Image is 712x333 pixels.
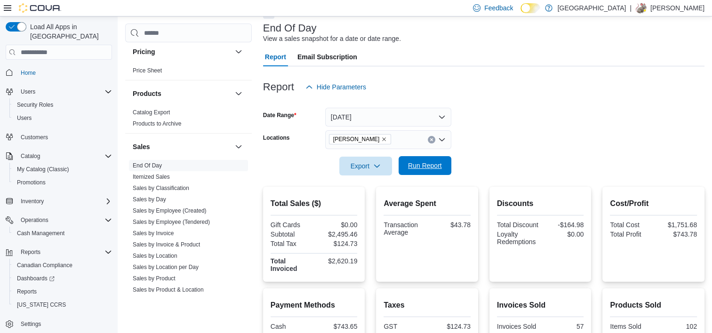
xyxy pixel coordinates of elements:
[9,176,116,189] button: Promotions
[133,109,170,116] a: Catalog Export
[133,207,207,214] span: Sales by Employee (Created)
[438,136,446,143] button: Open list of options
[497,230,538,246] div: Loyalty Redemptions
[21,152,40,160] span: Catalog
[17,318,112,330] span: Settings
[21,134,48,141] span: Customers
[13,112,35,124] a: Users
[263,23,317,34] h3: End Of Day
[133,275,176,282] a: Sales by Product
[271,198,358,209] h2: Total Sales ($)
[2,246,116,259] button: Reports
[610,230,651,238] div: Total Profit
[133,185,189,191] a: Sales by Classification
[13,273,58,284] a: Dashboards
[17,151,112,162] span: Catalog
[316,323,357,330] div: $743.65
[21,69,36,77] span: Home
[9,111,116,125] button: Users
[133,162,162,169] a: End Of Day
[520,13,521,14] span: Dark Mode
[133,219,210,225] a: Sales by Employee (Tendered)
[133,286,204,293] span: Sales by Product & Location
[384,221,425,236] div: Transaction Average
[133,184,189,192] span: Sales by Classification
[13,299,70,310] a: [US_STATE] CCRS
[13,99,57,111] a: Security Roles
[17,132,52,143] a: Customers
[13,112,112,124] span: Users
[17,86,39,97] button: Users
[263,111,296,119] label: Date Range
[630,2,632,14] p: |
[9,259,116,272] button: Canadian Compliance
[17,114,32,122] span: Users
[19,3,61,13] img: Cova
[17,179,46,186] span: Promotions
[329,134,392,144] span: Aurora Cannabis
[263,134,290,142] label: Locations
[133,230,174,237] a: Sales by Invoice
[133,218,210,226] span: Sales by Employee (Tendered)
[133,174,170,180] a: Itemized Sales
[17,214,112,226] span: Operations
[542,230,584,238] div: $0.00
[133,286,204,293] a: Sales by Product & Location
[384,323,425,330] div: GST
[17,288,37,295] span: Reports
[13,228,112,239] span: Cash Management
[133,253,177,259] a: Sales by Location
[26,22,112,41] span: Load All Apps in [GEOGRAPHIC_DATA]
[345,157,386,175] span: Export
[133,264,199,270] a: Sales by Location per Day
[233,88,244,99] button: Products
[133,120,181,127] a: Products to Archive
[133,173,170,181] span: Itemized Sales
[384,198,471,209] h2: Average Spent
[610,323,651,330] div: Items Sold
[21,216,48,224] span: Operations
[17,67,40,79] a: Home
[233,46,244,57] button: Pricing
[610,221,651,229] div: Total Cost
[133,89,161,98] h3: Products
[429,221,471,229] div: $43.78
[17,275,55,282] span: Dashboards
[133,67,162,74] span: Price Sheet
[2,85,116,98] button: Users
[13,164,112,175] span: My Catalog (Classic)
[2,317,116,331] button: Settings
[13,99,112,111] span: Security Roles
[133,196,166,203] a: Sales by Day
[428,136,435,143] button: Clear input
[429,323,471,330] div: $124.73
[497,323,538,330] div: Invoices Sold
[17,166,69,173] span: My Catalog (Classic)
[316,240,357,247] div: $124.73
[610,198,697,209] h2: Cost/Profit
[133,252,177,260] span: Sales by Location
[2,214,116,227] button: Operations
[233,141,244,152] button: Sales
[316,257,357,265] div: $2,620.19
[271,221,312,229] div: Gift Cards
[125,65,252,80] div: Pricing
[133,207,207,214] a: Sales by Employee (Created)
[133,89,231,98] button: Products
[133,142,150,151] h3: Sales
[316,221,357,229] div: $0.00
[297,48,357,66] span: Email Subscription
[133,241,200,248] span: Sales by Invoice & Product
[13,273,112,284] span: Dashboards
[13,260,76,271] a: Canadian Compliance
[656,221,697,229] div: $1,751.68
[133,263,199,271] span: Sales by Location per Day
[2,195,116,208] button: Inventory
[316,230,357,238] div: $2,495.46
[302,78,370,96] button: Hide Parameters
[9,227,116,240] button: Cash Management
